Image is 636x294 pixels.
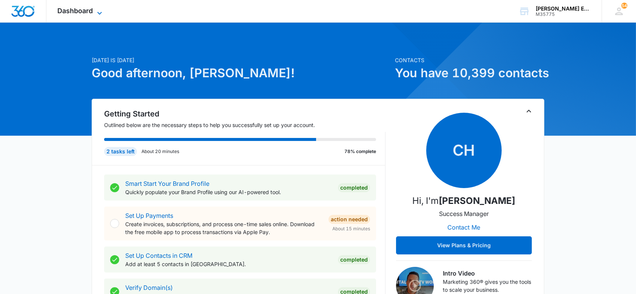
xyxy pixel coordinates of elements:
[621,3,627,9] span: 54
[125,180,209,187] a: Smart Start Your Brand Profile
[125,220,323,236] p: Create invoices, subscriptions, and process one-time sales online. Download the free mobile app t...
[426,113,502,188] span: CH
[104,108,386,119] h2: Getting Started
[125,188,332,196] p: Quickly populate your Brand Profile using our AI-powered tool.
[443,278,532,294] p: Marketing 360® gives you the tools to scale your business.
[125,260,332,268] p: Add at least 5 contacts in [GEOGRAPHIC_DATA].
[396,236,532,254] button: View Plans & Pricing
[104,121,386,129] p: Outlined below are the necessary steps to help you successfully set up your account.
[621,3,627,9] div: notifications count
[413,194,516,208] p: Hi, I'm
[395,56,544,64] p: Contacts
[92,64,390,82] h1: Good afternoon, [PERSON_NAME]!
[104,147,137,156] div: 2 tasks left
[439,195,516,206] strong: [PERSON_NAME]
[332,225,370,232] span: About 15 minutes
[443,269,532,278] h3: Intro Video
[524,107,533,116] button: Toggle Collapse
[344,148,376,155] p: 78% complete
[395,64,544,82] h1: You have 10,399 contacts
[439,209,489,218] p: Success Manager
[125,212,173,219] a: Set Up Payments
[329,215,370,224] div: Action Needed
[125,284,173,291] a: Verify Domain(s)
[338,183,370,192] div: Completed
[58,7,93,15] span: Dashboard
[92,56,390,64] p: [DATE] is [DATE]
[440,218,488,236] button: Contact Me
[338,255,370,264] div: Completed
[536,6,591,12] div: account name
[536,12,591,17] div: account id
[125,252,192,259] a: Set Up Contacts in CRM
[141,148,179,155] p: About 20 minutes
